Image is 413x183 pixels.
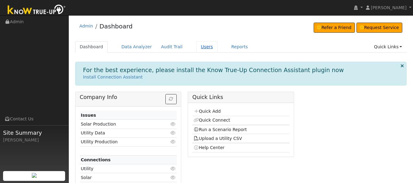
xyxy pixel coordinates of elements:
[80,129,161,137] td: Utility Data
[194,109,221,114] a: Quick Add
[32,173,37,178] img: retrieve
[3,129,65,137] span: Site Summary
[356,23,403,33] a: Request Service
[194,136,242,141] a: Upload a Utility CSV
[170,140,176,144] i: Click to view
[80,120,161,129] td: Solar Production
[194,118,230,123] a: Quick Connect
[196,41,218,53] a: Users
[3,137,65,143] div: [PERSON_NAME]
[5,3,69,17] img: Know True-Up
[75,41,108,53] a: Dashboard
[80,137,161,146] td: Utility Production
[80,94,177,101] h5: Company Info
[170,131,176,135] i: Click to view
[194,145,225,150] a: Help Center
[371,5,407,10] span: [PERSON_NAME]
[314,23,355,33] a: Refer a Friend
[83,67,344,74] h1: For the best experience, please install the Know True-Up Connection Assistant plugin now
[81,113,96,118] strong: Issues
[192,94,289,101] h5: Quick Links
[79,24,93,28] a: Admin
[157,41,187,53] a: Audit Trail
[99,23,133,30] a: Dashboard
[170,122,176,126] i: Click to view
[83,75,143,79] a: Install Connection Assistant
[81,157,111,162] strong: Connections
[117,41,157,53] a: Data Analyzer
[170,175,176,180] i: Click to view
[369,41,407,53] a: Quick Links
[170,167,176,171] i: Click to view
[80,164,161,173] td: Utility
[194,127,247,132] a: Run a Scenario Report
[227,41,253,53] a: Reports
[80,173,161,182] td: Solar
